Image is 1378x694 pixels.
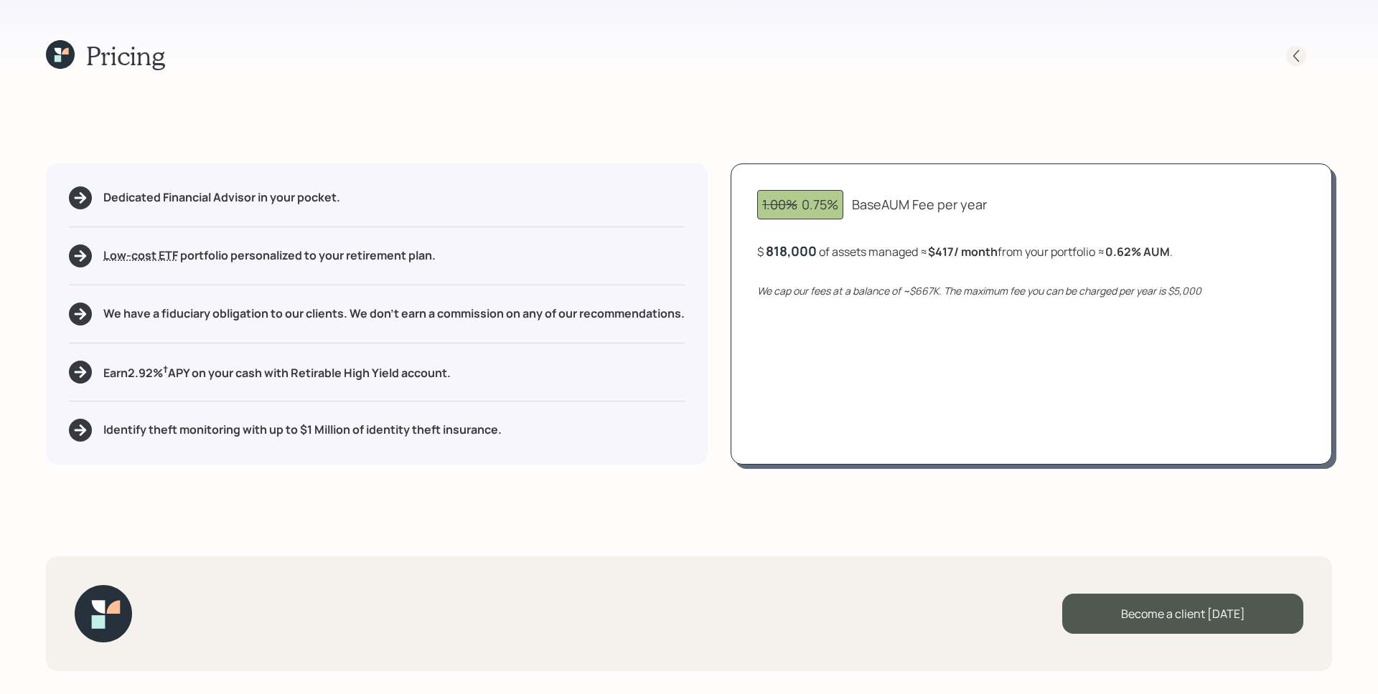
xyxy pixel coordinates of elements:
[103,191,340,204] h5: Dedicated Financial Advisor in your pocket.
[103,249,436,262] h5: portfolio personalized to your retirement plan.
[163,363,168,376] sup: †
[928,244,998,260] b: $417 / month
[757,284,1201,298] i: We cap our fees at a balance of ~$667K. The maximum fee you can be charged per year is $5,000
[1062,594,1303,634] div: Become a client [DATE]
[103,247,178,263] span: Low-cost ETF
[766,242,817,260] div: 818,000
[103,307,685,320] h5: We have a fiduciary obligation to our clients. We don't earn a commission on any of our recommend...
[86,40,165,71] h1: Pricing
[852,195,987,214] div: Base AUM Fee per year
[757,242,1173,260] div: $ of assets managed ≈ from your portfolio ≈ .
[762,195,838,214] div: 0.75%
[103,423,502,437] h5: Identify theft monitoring with up to $1 Million of identity theft insurance.
[1105,244,1170,260] b: 0.62 % AUM
[149,572,332,680] iframe: Customer reviews powered by Trustpilot
[103,363,451,381] h5: Earn 2.92 % APY on your cash with Retirable High Yield account.
[762,196,797,213] span: 1.00%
